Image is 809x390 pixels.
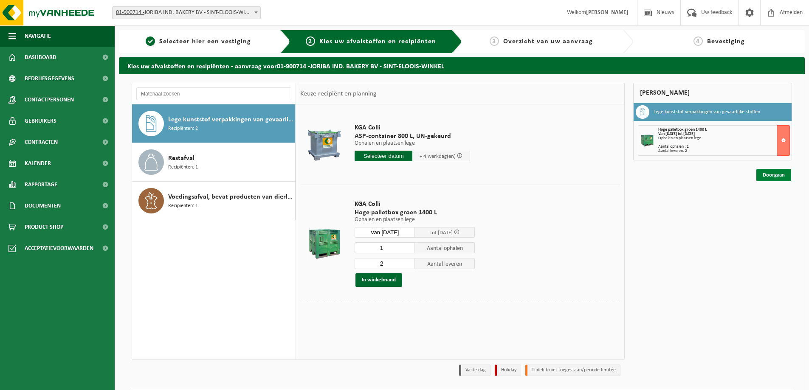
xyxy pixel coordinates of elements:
[25,110,56,132] span: Gebruikers
[306,36,315,46] span: 2
[658,127,707,132] span: Hoge palletbox groen 1400 L
[355,140,470,146] p: Ophalen en plaatsen lege
[277,63,310,70] tcxspan: Call 01-900714 - via 3CX
[123,36,273,47] a: 1Selecteer hier een vestiging
[525,365,620,376] li: Tijdelijk niet toegestaan/période limitée
[415,258,475,269] span: Aantal leveren
[168,192,293,202] span: Voedingsafval, bevat producten van dierlijke oorsprong, onverpakt, categorie 3
[168,163,198,171] span: Recipiënten: 1
[119,57,805,74] h2: Kies uw afvalstoffen en recipiënten - aanvraag voor JORIBA IND. BAKERY BV - SINT-ELOOIS-WINKEL
[756,169,791,181] a: Doorgaan
[415,242,475,253] span: Aantal ophalen
[25,47,56,68] span: Dashboard
[633,83,792,103] div: [PERSON_NAME]
[112,6,261,19] span: 01-900714 - JORIBA IND. BAKERY BV - SINT-ELOOIS-WINKEL
[355,227,415,238] input: Selecteer datum
[430,230,453,236] span: tot [DATE]
[25,25,51,47] span: Navigatie
[654,105,760,119] h3: Lege kunststof verpakkingen van gevaarlijke stoffen
[355,132,470,140] span: ASP-container 800 L, UN-gekeurd
[25,238,93,259] span: Acceptatievoorwaarden
[25,174,57,195] span: Rapportage
[25,68,74,89] span: Bedrijfsgegevens
[490,36,499,46] span: 3
[495,365,521,376] li: Holiday
[355,123,470,132] span: KGA Colli
[355,151,412,161] input: Selecteer datum
[355,208,475,217] span: Hoge palletbox groen 1400 L
[355,217,475,223] p: Ophalen en plaatsen lege
[319,38,436,45] span: Kies uw afvalstoffen en recipiënten
[25,195,61,216] span: Documenten
[132,104,296,143] button: Lege kunststof verpakkingen van gevaarlijke stoffen Recipiënten: 2
[136,87,291,100] input: Materiaal zoeken
[658,145,789,149] div: Aantal ophalen : 1
[25,89,74,110] span: Contactpersonen
[146,36,155,46] span: 1
[420,154,456,159] span: + 4 werkdag(en)
[658,132,695,136] strong: Van [DATE] tot [DATE]
[707,38,745,45] span: Bevestiging
[503,38,593,45] span: Overzicht van uw aanvraag
[25,153,51,174] span: Kalender
[586,9,629,16] strong: [PERSON_NAME]
[132,143,296,182] button: Restafval Recipiënten: 1
[355,273,402,287] button: In winkelmand
[159,38,251,45] span: Selecteer hier een vestiging
[25,132,58,153] span: Contracten
[116,9,144,16] tcxspan: Call 01-900714 - via 3CX
[296,83,381,104] div: Keuze recipiënt en planning
[658,149,789,153] div: Aantal leveren: 2
[658,136,789,140] div: Ophalen en plaatsen lege
[459,365,490,376] li: Vaste dag
[168,125,198,133] span: Recipiënten: 2
[693,36,703,46] span: 4
[132,182,296,220] button: Voedingsafval, bevat producten van dierlijke oorsprong, onverpakt, categorie 3 Recipiënten: 1
[168,153,194,163] span: Restafval
[113,7,260,19] span: 01-900714 - JORIBA IND. BAKERY BV - SINT-ELOOIS-WINKEL
[25,216,63,238] span: Product Shop
[355,200,475,208] span: KGA Colli
[168,115,293,125] span: Lege kunststof verpakkingen van gevaarlijke stoffen
[168,202,198,210] span: Recipiënten: 1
